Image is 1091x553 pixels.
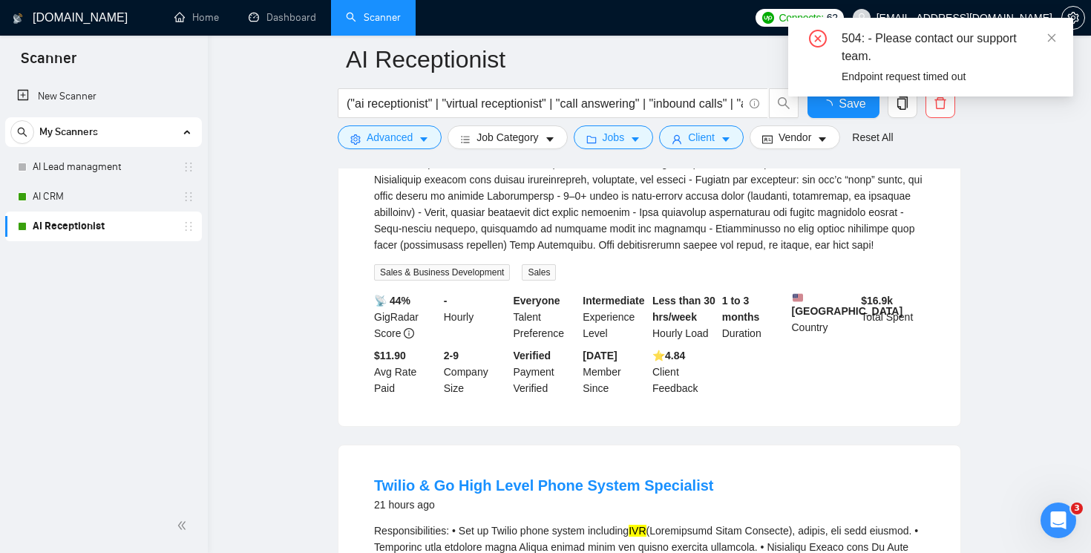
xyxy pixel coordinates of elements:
[750,99,759,108] span: info-circle
[17,82,190,111] a: New Scanner
[9,48,88,79] span: Scanner
[652,350,685,361] b: ⭐️ 4.84
[347,94,743,113] input: Search Freelance Jobs...
[1041,503,1076,538] iframe: Intercom live chat
[545,134,555,145] span: caret-down
[174,11,219,24] a: homeHome
[827,10,838,26] span: 62
[1046,33,1057,43] span: close
[1071,503,1083,514] span: 3
[419,134,429,145] span: caret-down
[721,134,731,145] span: caret-down
[649,347,719,396] div: Client Feedback
[769,88,799,118] button: search
[817,134,828,145] span: caret-down
[367,129,413,145] span: Advanced
[762,134,773,145] span: idcard
[861,295,893,307] b: $ 16.9k
[762,12,774,24] img: upwork-logo.png
[793,292,803,303] img: 🇺🇸
[652,295,715,323] b: Less than 30 hrs/week
[779,129,811,145] span: Vendor
[346,11,401,24] a: searchScanner
[404,328,414,338] span: info-circle
[13,7,23,30] img: logo
[10,120,34,144] button: search
[852,129,893,145] a: Reset All
[444,295,448,307] b: -
[444,350,459,361] b: 2-9
[809,30,827,48] span: close-circle
[5,117,202,241] li: My Scanners
[672,134,682,145] span: user
[842,68,1055,85] div: Endpoint request timed out
[33,182,174,212] a: AI CRM
[722,295,760,323] b: 1 to 3 months
[476,129,538,145] span: Job Category
[586,134,597,145] span: folder
[659,125,744,149] button: userClientcaret-down
[33,212,174,241] a: AI Receptionist
[719,292,789,341] div: Duration
[688,129,715,145] span: Client
[374,496,714,514] div: 21 hours ago
[629,525,646,537] mark: IVR
[858,292,928,341] div: Total Spent
[183,220,194,232] span: holder
[39,117,98,147] span: My Scanners
[5,82,202,111] li: New Scanner
[183,191,194,203] span: holder
[177,518,191,533] span: double-left
[346,41,931,78] input: Scanner name...
[374,350,406,361] b: $11.90
[603,129,625,145] span: Jobs
[350,134,361,145] span: setting
[789,292,859,341] div: Country
[580,347,649,396] div: Member Since
[630,134,640,145] span: caret-down
[441,292,511,341] div: Hourly
[374,477,714,494] a: Twilio & Go High Level Phone System Specialist
[11,127,33,137] span: search
[371,347,441,396] div: Avg Rate Paid
[514,350,551,361] b: Verified
[460,134,471,145] span: bars
[522,264,556,281] span: Sales
[183,161,194,173] span: holder
[371,292,441,341] div: GigRadar Score
[1061,6,1085,30] button: setting
[649,292,719,341] div: Hourly Load
[1061,12,1085,24] a: setting
[583,350,617,361] b: [DATE]
[338,125,442,149] button: settingAdvancedcaret-down
[842,30,1055,65] div: 504: - Please contact our support team.
[1062,12,1084,24] span: setting
[374,295,410,307] b: 📡 44%
[511,347,580,396] div: Payment Verified
[249,11,316,24] a: dashboardDashboard
[374,264,510,281] span: Sales & Business Development
[750,125,840,149] button: idcardVendorcaret-down
[441,347,511,396] div: Company Size
[574,125,654,149] button: folderJobscaret-down
[33,152,174,182] a: AI Lead managment
[448,125,567,149] button: barsJob Categorycaret-down
[792,292,903,317] b: [GEOGRAPHIC_DATA]
[856,13,867,23] span: user
[580,292,649,341] div: Experience Level
[514,295,560,307] b: Everyone
[779,10,823,26] span: Connects:
[583,295,644,307] b: Intermediate
[511,292,580,341] div: Talent Preference
[770,96,798,110] span: search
